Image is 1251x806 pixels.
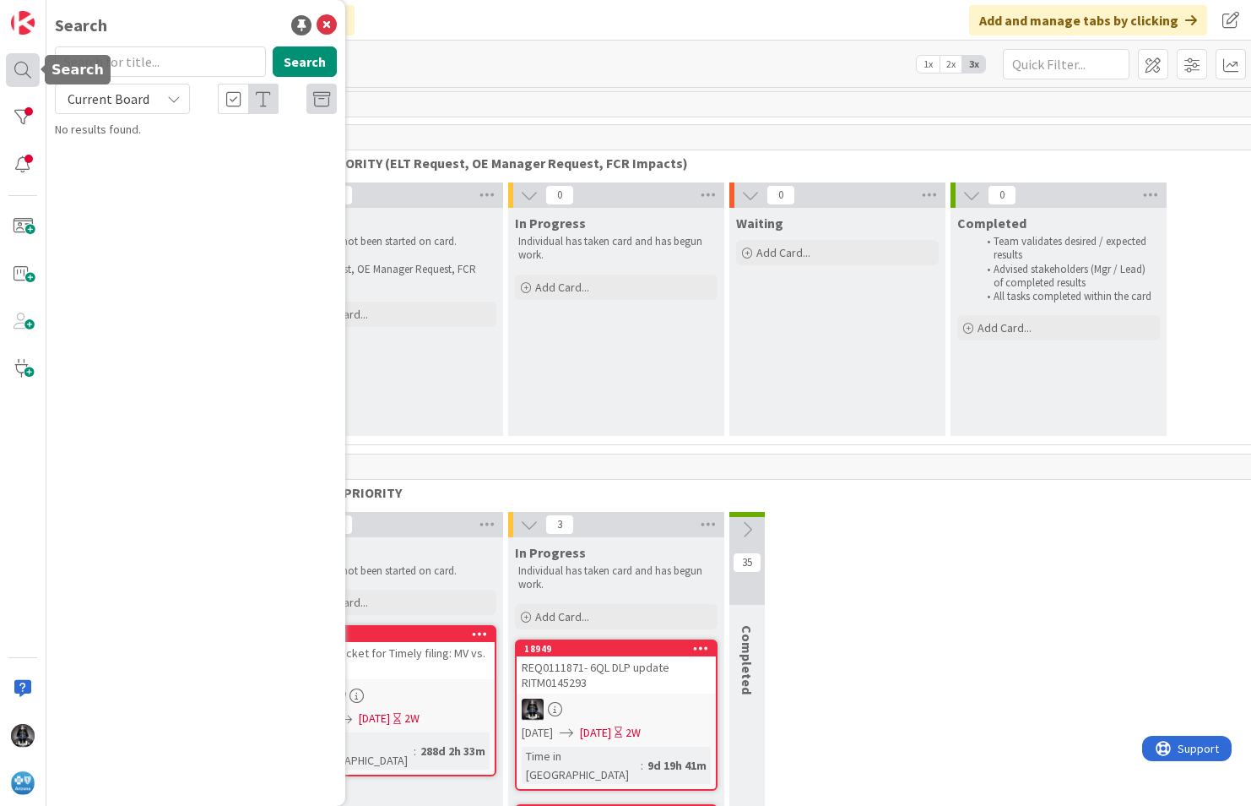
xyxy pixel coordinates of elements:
a: 18949REQ0111871- 6QL DLP update RITM0145293KG[DATE][DATE]2WTime in [GEOGRAPHIC_DATA]:9d 19h 41m [515,640,718,791]
div: Create Ticket for Timely filing: MV vs. HRP [295,642,495,679]
div: Search [55,13,107,38]
img: KG [11,724,35,748]
span: 3 [545,515,574,535]
span: Current Board [68,90,149,107]
span: 1x [917,56,940,73]
span: Add Card... [756,245,810,260]
span: Add Card... [535,609,589,624]
button: Search [273,46,337,77]
div: KG [295,684,495,706]
li: All tasks completed within the card [978,290,1157,303]
div: 17821Create Ticket for Timely filing: MV vs. HRP [295,627,495,679]
span: In Progress [515,544,586,561]
span: In Progress [515,215,586,231]
span: Add Card... [535,280,589,295]
input: Search for title... [55,46,266,77]
h5: Search [51,62,104,78]
span: Waiting [736,215,783,231]
p: ELT Request, OE Manager Request, FCR Impacts [297,263,493,291]
p: Work has not been started on card. [297,235,493,248]
a: 17821Create Ticket for Timely filing: MV vs. HRPKG[DATE][DATE]2WTime in [GEOGRAPHIC_DATA]:288d 2h... [294,625,496,776]
li: Team validates desired / expected results [978,235,1157,263]
p: Work has not been started on card. [297,564,493,578]
img: KG [522,699,544,721]
img: Visit kanbanzone.com [11,11,35,35]
div: 18949REQ0111871- 6QL DLP update RITM0145293 [517,641,716,694]
div: Time in [GEOGRAPHIC_DATA] [301,732,414,770]
span: Completed [957,215,1026,231]
span: 3x [962,56,985,73]
div: Add and manage tabs by clicking [969,5,1207,35]
div: 17821 [295,627,495,642]
span: Completed [739,625,755,694]
div: 18949 [524,643,716,655]
span: : [414,742,416,760]
div: 2W [404,710,420,727]
div: No results found. [55,121,337,139]
span: [DATE] [522,724,553,742]
span: 0 [766,185,795,205]
span: 35 [733,553,761,573]
span: [DATE] [359,710,390,727]
span: : [641,756,643,775]
div: 17821 [303,629,495,640]
span: 0 [545,185,574,205]
div: 18949 [517,641,716,656]
div: KG [517,699,716,721]
div: 288d 2h 33m [416,742,490,760]
span: [DATE] [580,724,611,742]
span: Support [35,3,77,23]
div: REQ0111871- 6QL DLP update RITM0145293 [517,656,716,694]
div: 2W [625,724,641,742]
div: Time in [GEOGRAPHIC_DATA] [522,747,641,784]
span: 2x [940,56,962,73]
div: 9d 19h 41m [643,756,711,775]
p: Individual has taken card and has begun work. [518,564,714,592]
p: Individual has taken card and has begun work. [518,235,714,263]
span: Add Card... [978,320,1032,335]
img: avatar [11,771,35,795]
span: 0 [988,185,1016,205]
input: Quick Filter... [1003,49,1129,79]
li: Advised stakeholders (Mgr / Lead) of completed results [978,263,1157,291]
